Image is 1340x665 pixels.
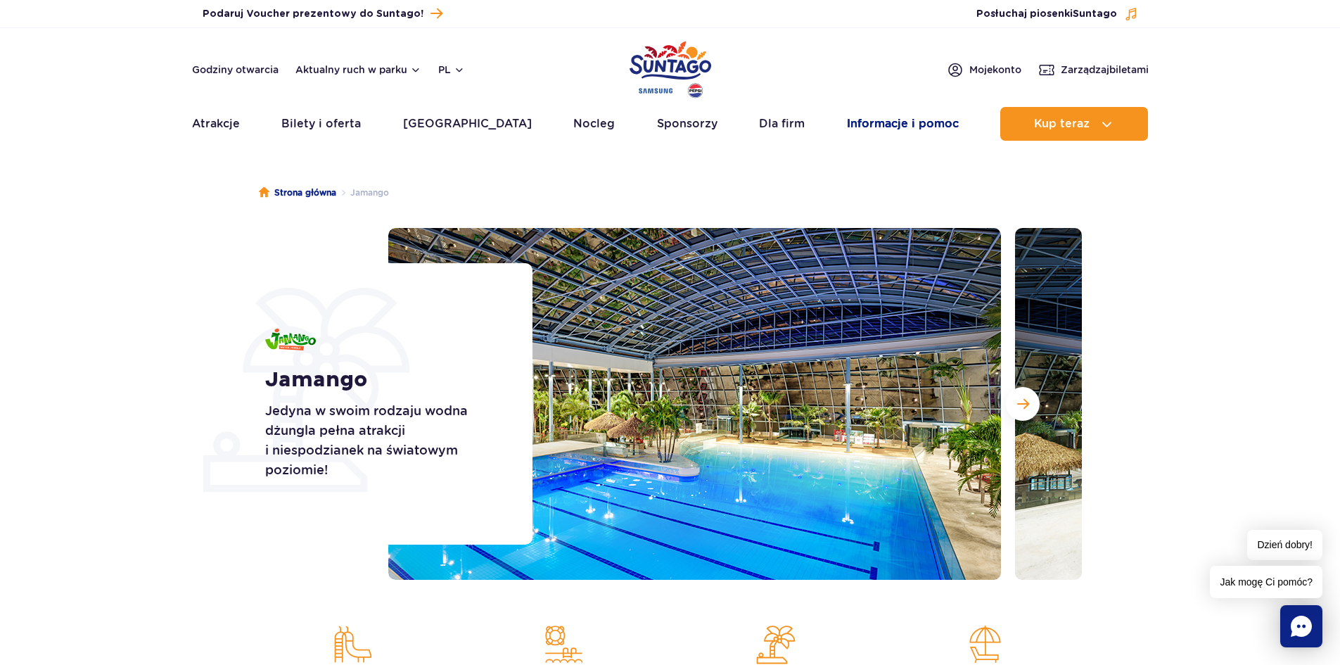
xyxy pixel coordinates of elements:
[630,35,711,100] a: Park of Poland
[847,107,959,141] a: Informacje i pomoc
[976,7,1138,21] button: Posłuchaj piosenkiSuntago
[1061,63,1149,77] span: Zarządzaj biletami
[438,63,465,77] button: pl
[1038,61,1149,78] a: Zarządzajbiletami
[259,186,336,200] a: Strona główna
[265,401,501,480] p: Jedyna w swoim rodzaju wodna dżungla pełna atrakcji i niespodzianek na światowym poziomie!
[1247,530,1322,560] span: Dzień dobry!
[759,107,805,141] a: Dla firm
[192,63,279,77] a: Godziny otwarcia
[265,367,501,393] h1: Jamango
[1006,387,1040,421] button: Następny slajd
[1000,107,1148,141] button: Kup teraz
[1073,9,1117,19] span: Suntago
[265,329,316,350] img: Jamango
[1034,118,1090,130] span: Kup teraz
[192,107,240,141] a: Atrakcje
[336,186,389,200] li: Jamango
[295,64,421,75] button: Aktualny ruch w parku
[1210,566,1322,598] span: Jak mogę Ci pomóc?
[947,61,1021,78] a: Mojekonto
[573,107,615,141] a: Nocleg
[657,107,717,141] a: Sponsorzy
[976,7,1117,21] span: Posłuchaj piosenki
[403,107,532,141] a: [GEOGRAPHIC_DATA]
[203,4,442,23] a: Podaruj Voucher prezentowy do Suntago!
[1280,605,1322,647] div: Chat
[203,7,423,21] span: Podaruj Voucher prezentowy do Suntago!
[969,63,1021,77] span: Moje konto
[281,107,361,141] a: Bilety i oferta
